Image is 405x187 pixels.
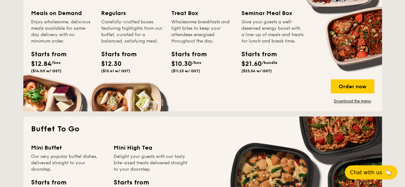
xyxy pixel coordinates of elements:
[241,69,272,73] span: ($23.54 w/ GST)
[171,19,234,44] div: Wholesome breakfasts and light bites to keep your attendees energised throughout the day.
[171,60,192,68] span: $10.30
[171,50,200,59] div: Starts from
[350,169,382,175] span: Chat with us
[345,165,397,179] button: Chat with us🦙
[52,60,61,65] span: /box
[101,69,130,73] span: ($13.41 w/ GST)
[101,60,122,68] span: $12.30
[101,9,164,18] div: Regulars
[241,19,304,44] div: Give your guests a well-deserved energy boost with a line-up of meals and treats for lunch and br...
[31,19,93,44] div: Enjoy wholesome, delicious meals available for same-day delivery with no minimum order.
[101,19,164,44] div: Carefully-crafted boxes featuring highlights from our buffet, curated for a balanced, satisfying ...
[114,143,189,152] div: Mini High Tea
[262,60,277,65] span: /bundle
[241,50,270,59] div: Starts from
[114,153,189,173] div: Delight your guests with our tasty bite-sized treats delivered straight to your doorstep.
[331,98,374,104] a: Download the menu
[31,60,52,68] span: $12.84
[331,79,374,93] div: Order now
[31,143,106,152] div: Mini Buffet
[31,124,374,134] h2: Buffet To Go
[241,60,262,68] span: $21.60
[385,169,392,176] span: 🦙
[101,50,130,59] div: Starts from
[241,9,304,18] div: Seminar Meal Box
[171,69,200,73] span: ($11.23 w/ GST)
[31,9,93,18] div: Meals on Demand
[31,69,61,73] span: ($14.00 w/ GST)
[31,153,106,173] div: Our very popular buffet dishes, delivered straight to your doorstep.
[31,50,60,59] div: Starts from
[192,60,201,65] span: /box
[171,9,234,18] div: Treat Box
